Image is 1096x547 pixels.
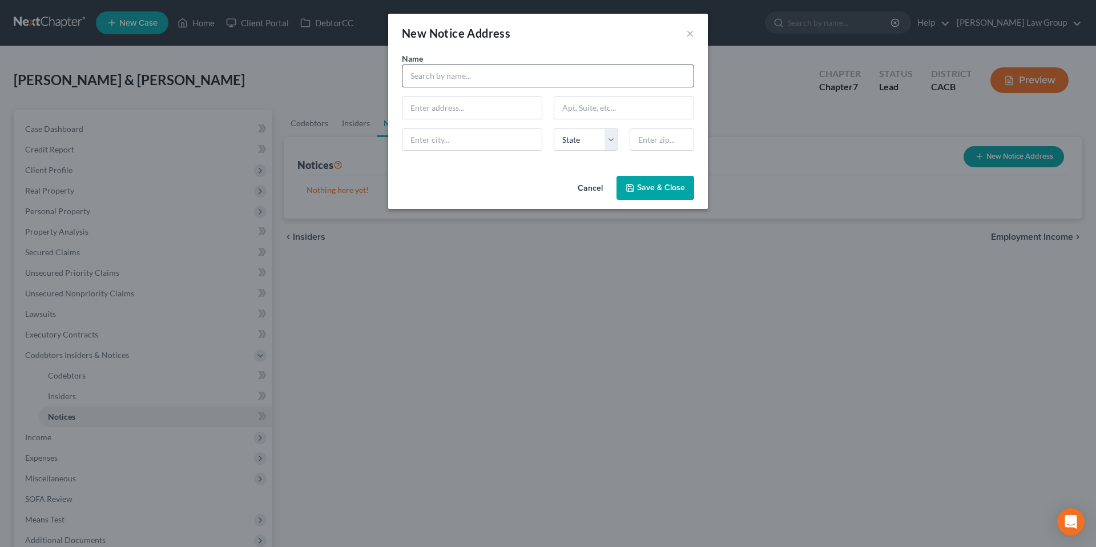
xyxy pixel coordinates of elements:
[402,26,426,40] span: New
[569,177,612,200] button: Cancel
[402,65,694,87] input: Search by name...
[402,97,542,119] input: Enter address...
[630,128,694,151] input: Enter zip...
[402,54,423,63] span: Name
[686,26,694,40] button: ×
[402,129,542,151] input: Enter city...
[554,97,694,119] input: Apt, Suite, etc...
[429,26,511,40] span: Notice Address
[637,183,685,192] span: Save & Close
[616,176,694,200] button: Save & Close
[1057,508,1085,536] div: Open Intercom Messenger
